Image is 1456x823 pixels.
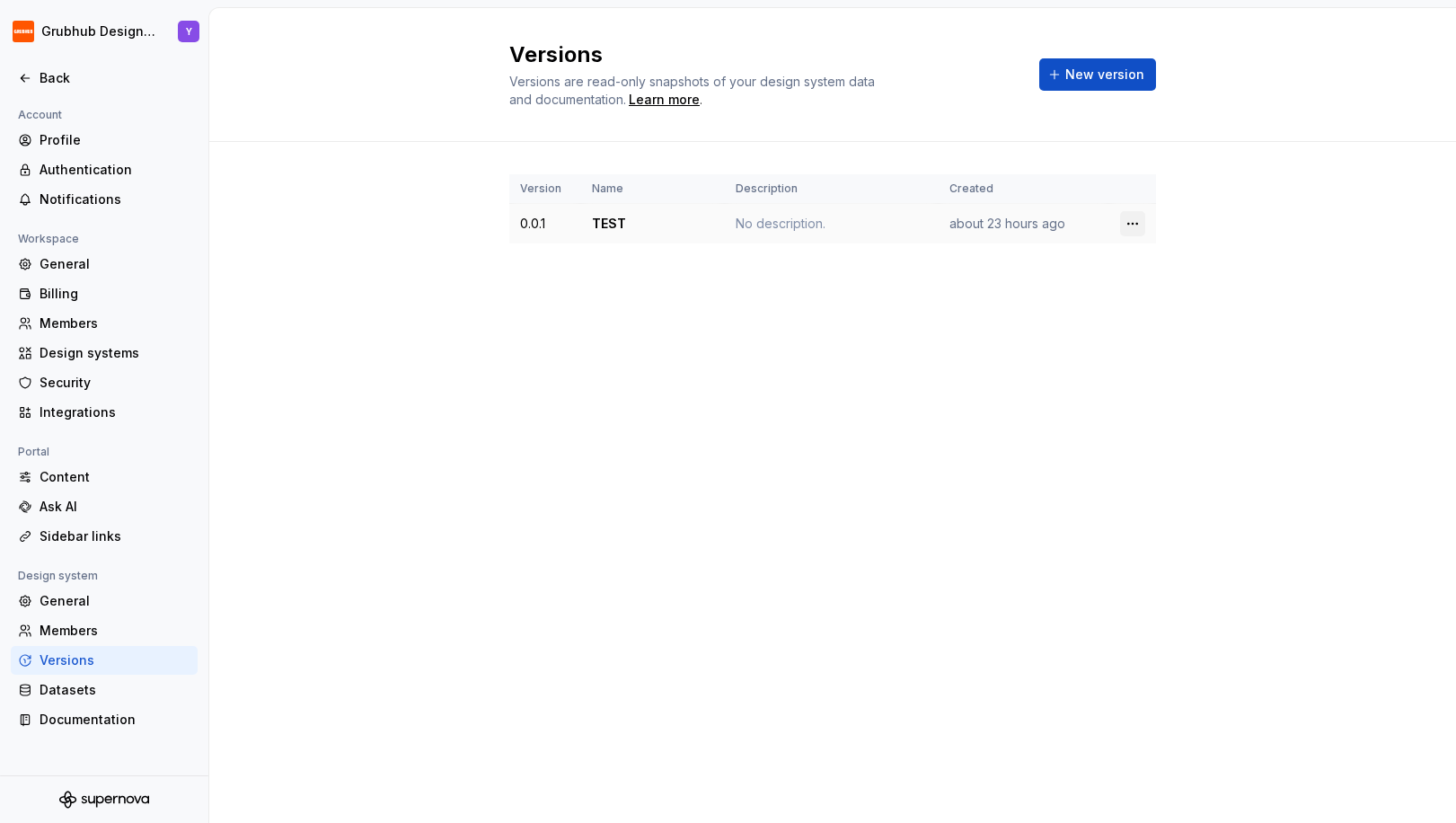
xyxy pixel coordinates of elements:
[11,279,198,308] a: Billing
[13,21,34,42] img: 4e8d6f31-f5cf-47b4-89aa-e4dec1dc0822.png
[40,374,190,392] div: Security
[11,565,105,587] div: Design system
[11,155,198,184] a: Authentication
[40,681,190,699] div: Datasets
[40,69,190,87] div: Back
[509,204,581,244] td: 0.0.1
[725,174,939,204] th: Description
[40,131,190,149] div: Profile
[40,711,190,729] div: Documentation
[40,285,190,303] div: Billing
[1039,58,1156,91] button: New version
[11,522,198,551] a: Sidebar links
[11,441,57,463] div: Portal
[11,616,198,645] a: Members
[40,190,190,208] div: Notifications
[11,398,198,427] a: Integrations
[11,64,198,93] a: Back
[509,74,875,107] span: Versions are read-only snapshots of your design system data and documentation.
[939,204,1109,244] td: about 23 hours ago
[40,498,190,516] div: Ask AI
[11,104,69,126] div: Account
[11,492,198,521] a: Ask AI
[186,24,192,39] div: Y
[4,12,205,51] button: Grubhub Design SystemY
[59,791,149,809] svg: Supernova Logo
[40,344,190,362] div: Design systems
[509,174,581,204] th: Version
[40,161,190,179] div: Authentication
[40,592,190,610] div: General
[11,126,198,155] a: Profile
[11,705,198,734] a: Documentation
[40,651,190,669] div: Versions
[41,22,156,40] div: Grubhub Design System
[40,527,190,545] div: Sidebar links
[11,339,198,367] a: Design systems
[509,40,1018,69] h2: Versions
[11,646,198,675] a: Versions
[11,250,198,279] a: General
[40,403,190,421] div: Integrations
[626,93,702,107] span: .
[11,228,86,250] div: Workspace
[1065,66,1144,84] span: New version
[40,622,190,640] div: Members
[581,204,725,244] td: TEST
[11,463,198,491] a: Content
[11,676,198,704] a: Datasets
[11,587,198,615] a: General
[40,255,190,273] div: General
[11,309,198,338] a: Members
[581,174,725,204] th: Name
[40,314,190,332] div: Members
[11,368,198,397] a: Security
[939,174,1109,204] th: Created
[736,215,928,233] div: No description.
[629,91,700,109] a: Learn more
[11,185,198,214] a: Notifications
[40,468,190,486] div: Content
